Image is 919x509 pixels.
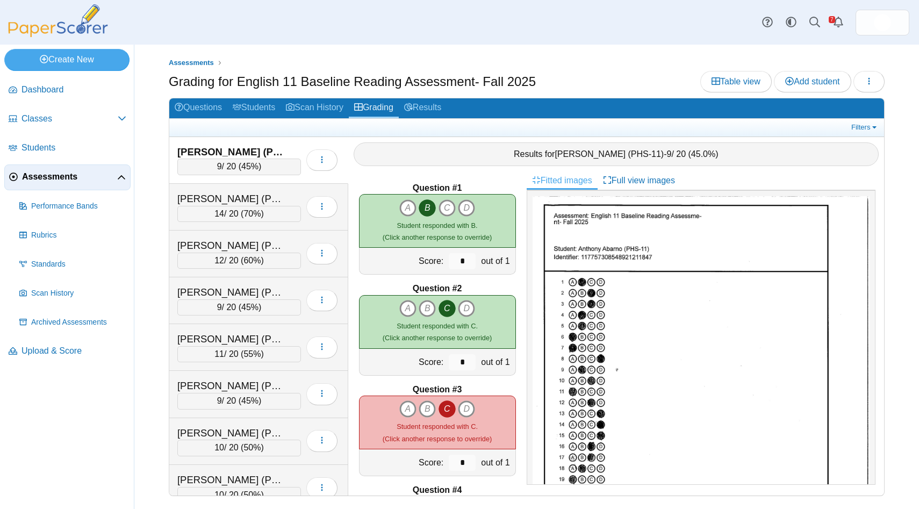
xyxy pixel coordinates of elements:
a: Performance Bands [15,193,131,219]
a: Scan History [281,98,349,118]
a: Table view [700,71,772,92]
span: 45% [241,396,259,405]
i: D [458,300,475,317]
div: [PERSON_NAME] (PHS-11), [PERSON_NAME] [177,239,285,253]
div: [PERSON_NAME] (PHS-11), Chase [177,379,285,393]
div: Score: [360,349,447,375]
span: Rubrics [31,230,126,241]
a: ps.DJLweR3PqUi7feal [856,10,909,35]
a: Questions [169,98,227,118]
b: Question #1 [413,182,462,194]
a: Results [399,98,447,118]
span: 9 [217,396,222,405]
span: Shaylene Krupinski [874,14,891,31]
div: out of 1 [478,248,515,274]
span: Student responded with B. [397,221,478,230]
small: (Click another response to override) [383,322,492,342]
span: 14 [214,209,224,218]
div: / 20 ( ) [177,393,301,409]
a: Archived Assessments [15,310,131,335]
span: 10 [214,490,224,499]
div: [PERSON_NAME] (PHS-11), [PERSON_NAME] [177,473,285,487]
i: B [419,300,436,317]
span: Classes [21,113,118,125]
span: Table view [712,77,760,86]
a: Grading [349,98,399,118]
div: / 20 ( ) [177,206,301,222]
div: [PERSON_NAME] (PHS-11), [PERSON_NAME] [177,285,285,299]
span: 10 [214,443,224,452]
span: 12 [214,256,224,265]
span: Student responded with C. [397,422,478,431]
a: Full view images [598,171,680,190]
img: ps.DJLweR3PqUi7feal [874,14,891,31]
span: Scan History [31,288,126,299]
a: PaperScorer [4,30,112,39]
a: Alerts [827,11,850,34]
span: 50% [243,443,261,452]
i: B [419,400,436,418]
span: 9 [666,149,671,159]
a: Rubrics [15,223,131,248]
div: / 20 ( ) [177,346,301,362]
span: Archived Assessments [31,317,126,328]
a: Assessments [166,56,217,70]
a: Add student [774,71,851,92]
div: [PERSON_NAME] (PHS-11), [PERSON_NAME] [177,145,285,159]
span: 9 [217,303,222,312]
span: 50% [243,490,261,499]
a: Scan History [15,281,131,306]
a: Students [4,135,131,161]
b: Question #2 [413,283,462,295]
div: / 20 ( ) [177,487,301,503]
i: A [399,400,417,418]
span: Upload & Score [21,345,126,357]
span: Dashboard [21,84,126,96]
i: C [439,199,456,217]
div: [PERSON_NAME] (PHS-11), [GEOGRAPHIC_DATA] [177,332,285,346]
a: Students [227,98,281,118]
span: 45.0% [691,149,715,159]
i: D [458,400,475,418]
span: Assessments [169,59,214,67]
a: Fitted images [527,171,598,190]
div: / 20 ( ) [177,253,301,269]
i: C [439,300,456,317]
span: Add student [785,77,839,86]
i: D [458,199,475,217]
span: [PERSON_NAME] (PHS-11) [555,149,664,159]
div: Score: [360,248,447,274]
a: Assessments [4,164,131,190]
a: Standards [15,252,131,277]
h1: Grading for English 11 Baseline Reading Assessment- Fall 2025 [169,73,536,91]
span: 45% [241,162,259,171]
span: Performance Bands [31,201,126,212]
span: 9 [217,162,222,171]
span: 70% [243,209,261,218]
div: / 20 ( ) [177,159,301,175]
div: / 20 ( ) [177,299,301,316]
div: / 20 ( ) [177,440,301,456]
span: 55% [243,349,261,359]
i: B [419,199,436,217]
span: 45% [241,303,259,312]
i: A [399,300,417,317]
a: Create New [4,49,130,70]
a: Dashboard [4,77,131,103]
small: (Click another response to override) [383,221,492,241]
div: [PERSON_NAME] (PHS-11), [PERSON_NAME] [177,426,285,440]
a: Upload & Score [4,339,131,364]
div: out of 1 [478,349,515,375]
i: A [399,199,417,217]
img: PaperScorer [4,4,112,37]
div: Score: [360,449,447,476]
div: Results for - / 20 ( ) [354,142,879,166]
a: Classes [4,106,131,132]
small: (Click another response to override) [383,422,492,442]
span: Students [21,142,126,154]
b: Question #4 [413,484,462,496]
i: C [439,400,456,418]
span: Standards [31,259,126,270]
span: Assessments [22,171,117,183]
a: Filters [849,122,881,133]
